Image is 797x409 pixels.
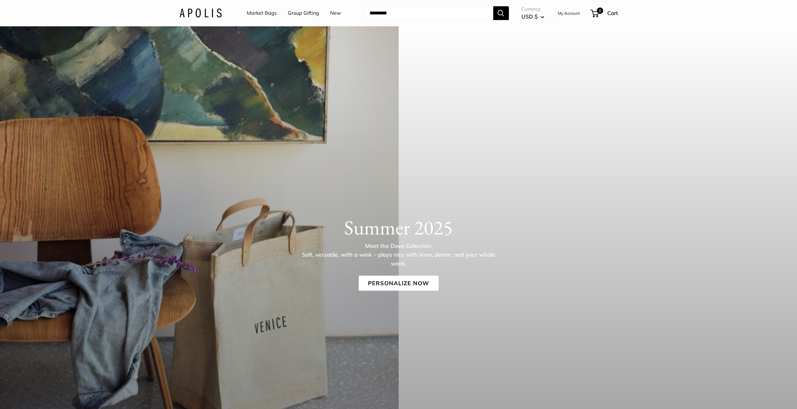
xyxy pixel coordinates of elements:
a: Group Gifting [288,8,319,18]
p: Meet the Dove Collection: Soft, versatile, with a wink – plays nice with linen, denim, and your w... [297,241,500,268]
button: USD $ [521,12,544,22]
a: New [330,8,341,18]
input: Search... [365,6,493,20]
a: My Account [558,9,580,17]
img: Apolis [179,8,222,18]
button: Search [493,6,509,20]
span: Cart [607,10,618,16]
span: Currency [521,5,544,13]
a: Personalize Now [359,275,438,291]
h1: Summer 2025 [179,215,618,239]
a: Market Bags [247,8,277,18]
span: 0 [597,8,603,14]
a: 0 Cart [591,8,618,18]
span: USD $ [521,13,538,20]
